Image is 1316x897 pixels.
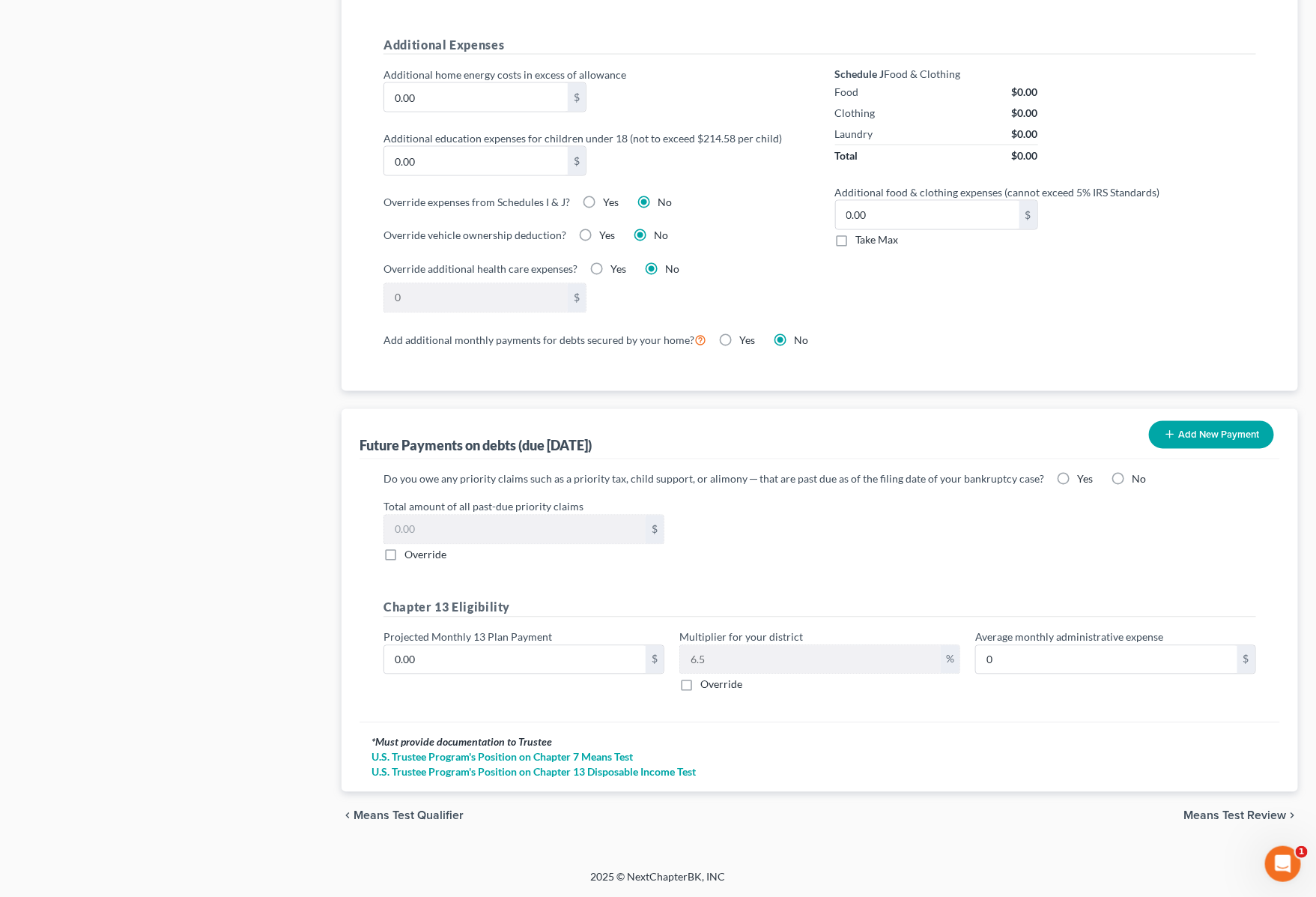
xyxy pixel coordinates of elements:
div: Laundry [835,127,873,142]
div: $0.00 [1012,148,1038,163]
span: Override [404,549,446,561]
label: Override expenses from Schedules I & J? [383,194,570,210]
i: chevron_right [1286,810,1298,822]
div: $ [646,646,664,674]
button: chevron_left Means Test Qualifier [342,810,464,822]
div: $ [568,284,586,312]
div: $0.00 [1012,106,1038,121]
span: Yes [610,263,626,276]
h5: Additional Expenses [383,36,1256,55]
i: chevron_left [342,810,354,822]
div: Future Payments on debts (due [DATE]) [360,437,592,455]
span: No [658,196,672,208]
div: $ [1019,201,1037,229]
span: Means Test Qualifier [354,810,464,822]
div: Clothing [835,106,876,121]
label: Override additional health care expenses? [383,262,577,277]
label: Do you owe any priority claims such as a priority tax, child support, or alimony ─ that are past ... [383,471,1044,487]
span: Yes [739,334,755,347]
label: Average monthly administrative expense [975,629,1163,645]
span: No [654,229,668,242]
span: No [665,263,679,276]
span: Take Max [856,234,899,247]
div: $ [1237,646,1255,674]
span: Yes [1077,473,1093,486]
div: $ [568,83,586,112]
input: 0.00 [976,646,1237,674]
input: 0.00 [384,284,568,312]
span: No [1132,473,1146,486]
div: Must provide documentation to Trustee [372,735,1268,750]
div: $0.00 [1012,85,1038,100]
label: Add additional monthly payments for debts secured by your home? [383,331,706,349]
button: Means Test Review chevron_right [1183,810,1298,822]
div: Total [835,148,858,163]
input: 0.00 [384,646,646,674]
span: Means Test Review [1183,810,1286,822]
a: U.S. Trustee Program's Position on Chapter 7 Means Test [372,750,1268,765]
a: U.S. Trustee Program's Position on Chapter 13 Disposable Income Test [372,765,1268,780]
div: 2025 © NextChapterBK, INC [231,870,1085,897]
input: 0.00 [384,83,568,112]
label: Multiplier for your district [679,629,803,645]
label: Projected Monthly 13 Plan Payment [383,629,552,645]
span: Override [700,678,742,691]
input: 0.00 [384,147,568,175]
h5: Chapter 13 Eligibility [383,599,1256,617]
div: % [941,646,959,674]
label: Additional education expenses for children under 18 (not to exceed $214.58 per child) [376,130,812,146]
div: Food [835,85,859,100]
iframe: Intercom live chat [1265,846,1301,882]
strong: Schedule J [835,67,885,80]
label: Additional food & clothing expenses (cannot exceed 5% IRS Standards) [828,184,1264,200]
div: $0.00 [1012,127,1038,142]
label: Additional home energy costs in excess of allowance [376,67,812,82]
input: 0.00 [836,201,1019,229]
span: No [794,334,808,347]
input: 0.00 [384,516,646,544]
span: Yes [599,229,615,242]
span: 1 [1296,846,1308,858]
input: 0.00 [680,646,941,674]
span: Yes [603,196,619,208]
label: Total amount of all past-due priority claims [376,499,1264,515]
div: Food & Clothing [835,67,1038,82]
div: $ [646,516,664,544]
label: Override vehicle ownership deduction? [383,228,566,244]
div: $ [568,147,586,175]
button: Add New Payment [1149,421,1274,449]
